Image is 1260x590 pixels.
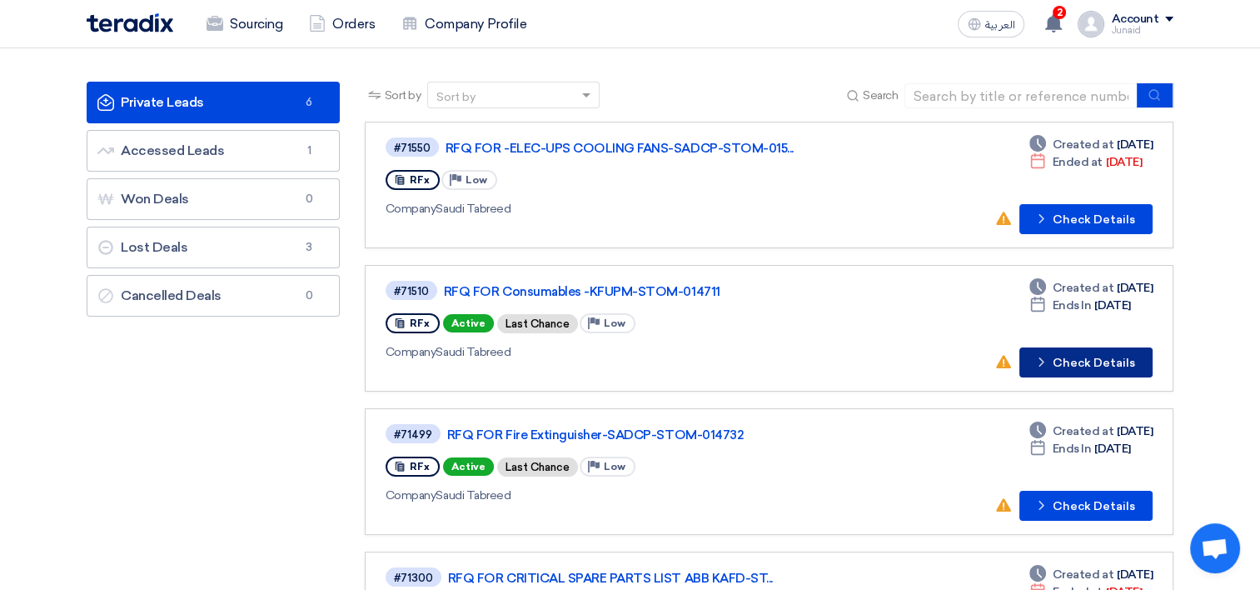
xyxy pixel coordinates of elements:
[1019,204,1153,234] button: Check Details
[958,11,1024,37] button: العربية
[394,286,429,297] div: #71510
[863,87,898,104] span: Search
[1078,11,1104,37] img: profile_test.png
[1053,153,1103,171] span: Ended at
[447,427,864,442] a: RFQ FOR Fire Extinguisher-SADCP-STOM-014732
[87,13,173,32] img: Teradix logo
[443,457,494,476] span: Active
[386,202,436,216] span: Company
[1029,153,1142,171] div: [DATE]
[1053,566,1113,583] span: Created at
[388,6,540,42] a: Company Profile
[87,178,340,220] a: Won Deals0
[299,239,319,256] span: 3
[1029,136,1153,153] div: [DATE]
[604,461,625,472] span: Low
[448,571,864,586] a: RFQ FOR CRITICAL SPARE PARTS LIST ABB KAFD-ST...
[299,191,319,207] span: 0
[1029,422,1153,440] div: [DATE]
[1019,491,1153,521] button: Check Details
[1053,440,1092,457] span: Ends In
[1190,523,1240,573] div: Open chat
[443,314,494,332] span: Active
[386,200,865,217] div: Saudi Tabreed
[1053,422,1113,440] span: Created at
[87,227,340,268] a: Lost Deals3
[1111,26,1173,35] div: Junaid
[385,87,421,104] span: Sort by
[436,88,476,106] div: Sort by
[394,572,433,583] div: #71300
[1029,440,1131,457] div: [DATE]
[386,345,436,359] span: Company
[444,284,860,299] a: RFQ FOR Consumables -KFUPM-STOM-014711
[193,6,296,42] a: Sourcing
[299,287,319,304] span: 0
[1029,279,1153,297] div: [DATE]
[394,429,432,440] div: #71499
[410,461,430,472] span: RFx
[1053,297,1092,314] span: Ends In
[1019,347,1153,377] button: Check Details
[410,317,430,329] span: RFx
[87,130,340,172] a: Accessed Leads1
[386,488,436,502] span: Company
[394,142,431,153] div: #71550
[497,457,578,477] div: Last Chance
[466,174,487,186] span: Low
[299,94,319,111] span: 6
[386,487,867,504] div: Saudi Tabreed
[904,83,1138,108] input: Search by title or reference number
[296,6,388,42] a: Orders
[1029,566,1153,583] div: [DATE]
[87,275,340,317] a: Cancelled Deals0
[984,19,1014,31] span: العربية
[1053,136,1113,153] span: Created at
[1053,279,1113,297] span: Created at
[386,343,864,361] div: Saudi Tabreed
[299,142,319,159] span: 1
[87,82,340,123] a: Private Leads6
[1111,12,1158,27] div: Account
[1053,6,1066,19] span: 2
[446,141,862,156] a: RFQ FOR -ELEC-UPS COOLING FANS-SADCP-STOM-015...
[604,317,625,329] span: Low
[1029,297,1131,314] div: [DATE]
[410,174,430,186] span: RFx
[497,314,578,333] div: Last Chance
